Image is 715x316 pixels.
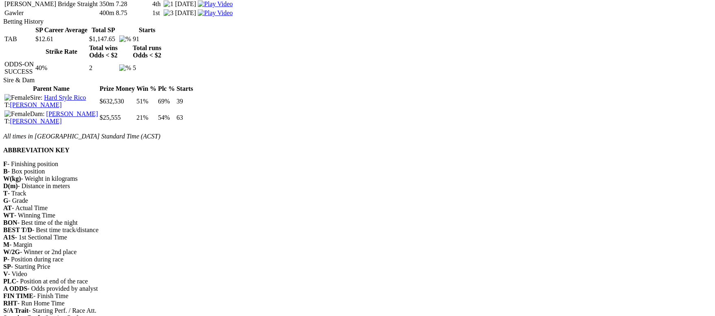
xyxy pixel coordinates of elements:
[3,278,16,285] b: PLC
[46,110,98,117] a: [PERSON_NAME]
[198,0,233,8] img: Play Video
[3,18,712,25] div: Betting History
[3,292,33,299] b: FIN TIME
[3,219,17,226] b: BON
[3,182,18,189] b: D(m)
[119,35,131,43] img: %
[3,77,712,84] div: Sire & Dam
[3,212,712,219] div: - Winning Time
[35,26,88,34] th: SP Career Average
[157,85,175,93] th: Plc %
[3,234,15,241] b: A1S
[3,190,712,197] div: - Track
[3,270,712,278] div: - Video
[3,190,8,197] b: T
[176,85,194,93] th: Starts
[132,26,162,34] th: Starts
[157,110,175,125] td: 54%
[4,118,98,125] div: T:
[3,226,32,233] b: BEST T/D
[119,64,131,72] img: %
[4,9,98,17] td: Gawler
[3,133,160,140] i: All times in [GEOGRAPHIC_DATA] Standard Time (ACST)
[3,204,712,212] div: - Actual Time
[3,182,712,190] div: - Distance in meters
[3,300,712,307] div: - Run Home Time
[3,197,8,204] b: G
[44,94,86,101] a: Hard Style Rico
[3,234,712,241] div: - 1st Sectional Time
[198,9,233,16] a: View replay
[3,204,12,211] b: AT
[30,110,45,117] span: Dam:
[136,85,157,93] th: Win %
[35,44,88,59] th: Strike Rate
[3,226,712,234] div: - Best time track/distance
[157,94,175,109] td: 69%
[3,285,27,292] b: A ODDS
[4,110,30,118] img: Female
[136,110,157,125] td: 21%
[89,44,118,59] th: Total wins Odds < $2
[30,94,42,101] span: Sire:
[3,219,712,226] div: - Best time of the night
[3,241,712,248] div: - Margin
[3,248,20,255] b: W/2G
[3,278,712,285] div: - Position at end of the race
[198,0,233,7] a: View replay
[116,9,151,17] td: 8.75
[35,35,88,43] td: $12.61
[3,147,70,154] b: ABBREVIATION KEY
[3,212,14,219] b: WT
[99,110,136,125] td: $25,555
[3,160,712,168] div: - Finishing position
[3,292,712,300] div: - Finish Time
[3,256,7,263] b: P
[3,270,8,277] b: V
[99,9,114,17] td: 400m
[3,263,712,270] div: - Starting Price
[132,44,162,59] th: Total runs Odds < $2
[175,9,197,17] td: [DATE]
[132,35,162,43] td: 91
[4,101,98,109] div: T:
[89,35,118,43] td: $1,147.65
[3,168,712,175] div: - Box position
[176,94,194,109] td: 39
[132,60,162,76] td: 5
[176,110,194,125] td: 63
[35,60,88,76] td: 40%
[4,35,34,43] td: TAB
[10,101,61,108] a: [PERSON_NAME]
[4,60,34,76] td: ODDS-ON SUCCESS
[89,60,118,76] td: 2
[3,197,712,204] div: - Grade
[198,9,233,17] img: Play Video
[3,168,8,175] b: B
[3,300,17,307] b: RHT
[3,307,712,314] div: - Starting Perf. / Race Att.
[3,263,11,270] b: SP
[4,85,98,93] th: Parent Name
[3,307,28,314] b: S/A Trait
[3,248,712,256] div: - Winner or 2nd place
[89,26,118,34] th: Total SP
[3,175,21,182] b: W(kg)
[99,94,136,109] td: $632,530
[3,256,712,263] div: - Position during race
[3,285,712,292] div: - Odds provided by analyst
[136,94,157,109] td: 51%
[10,118,61,125] a: [PERSON_NAME]
[4,94,30,101] img: Female
[164,9,173,17] img: 3
[3,241,9,248] b: M
[164,0,173,8] img: 1
[3,160,7,167] b: F
[3,175,712,182] div: - Weight in kilograms
[152,9,162,17] td: 1st
[99,85,136,93] th: Prize Money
